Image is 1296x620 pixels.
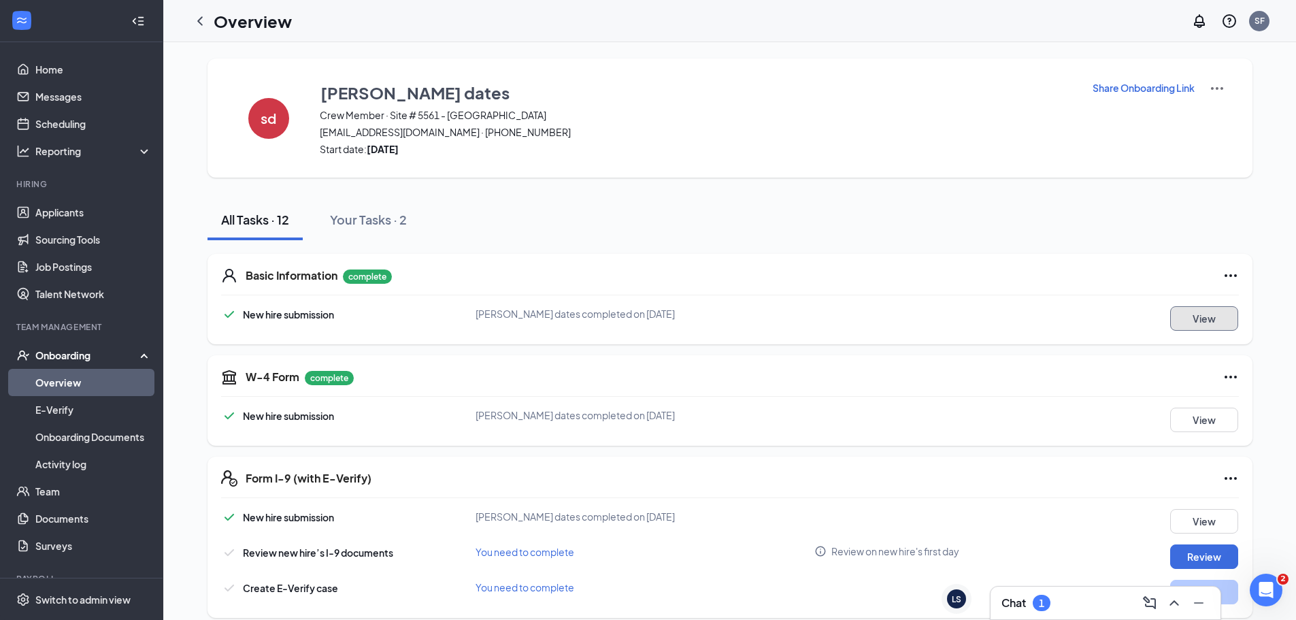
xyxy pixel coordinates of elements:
svg: Checkmark [221,544,237,561]
a: Sourcing Tools [35,226,152,253]
svg: WorkstreamLogo [15,14,29,27]
svg: Collapse [131,14,145,28]
span: 2 [1278,574,1289,585]
svg: FormI9EVerifyIcon [221,470,237,487]
svg: Analysis [16,144,30,158]
button: Start [1170,580,1238,604]
span: [PERSON_NAME] dates completed on [DATE] [476,409,675,421]
svg: Checkmark [221,306,237,323]
button: Review [1170,544,1238,569]
span: [EMAIL_ADDRESS][DOMAIN_NAME] · [PHONE_NUMBER] [320,125,1075,139]
div: Team Management [16,321,149,333]
button: View [1170,408,1238,432]
a: Documents [35,505,152,532]
div: Hiring [16,178,149,190]
a: Onboarding Documents [35,423,152,451]
svg: Ellipses [1223,369,1239,385]
div: LS [952,593,961,605]
svg: Checkmark [221,408,237,424]
span: Review on new hire's first day [831,544,959,558]
iframe: Intercom live chat [1250,574,1282,606]
svg: TaxGovernmentIcon [221,369,237,385]
a: Talent Network [35,280,152,308]
button: [PERSON_NAME] dates [320,80,1075,105]
h3: Chat [1001,595,1026,610]
svg: Checkmark [221,509,237,525]
div: Payroll [16,573,149,585]
h5: W-4 Form [246,370,299,385]
p: Share Onboarding Link [1093,81,1195,95]
svg: Minimize [1191,595,1207,611]
button: ComposeMessage [1139,592,1161,614]
a: Overview [35,369,152,396]
h5: Form I-9 (with E-Verify) [246,471,371,486]
svg: Ellipses [1223,267,1239,284]
span: New hire submission [243,410,334,422]
div: Reporting [35,144,152,158]
button: ChevronUp [1163,592,1185,614]
span: You need to complete [476,546,574,558]
a: Team [35,478,152,505]
span: Review new hire’s I-9 documents [243,546,393,559]
div: Your Tasks · 2 [330,211,407,228]
svg: QuestionInfo [1221,13,1237,29]
img: More Actions [1209,80,1225,97]
button: View [1170,306,1238,331]
button: View [1170,509,1238,534]
a: Scheduling [35,110,152,137]
svg: ComposeMessage [1142,595,1158,611]
h3: [PERSON_NAME] dates [320,81,510,104]
a: Home [35,56,152,83]
span: New hire submission [243,511,334,523]
svg: ChevronLeft [192,13,208,29]
span: You need to complete [476,581,574,593]
svg: Ellipses [1223,470,1239,487]
span: [PERSON_NAME] dates completed on [DATE] [476,308,675,320]
div: SF [1255,15,1265,27]
button: Minimize [1188,592,1210,614]
span: [PERSON_NAME] dates completed on [DATE] [476,510,675,523]
svg: ChevronUp [1166,595,1182,611]
span: Start date: [320,142,1075,156]
div: Onboarding [35,348,140,362]
a: Activity log [35,451,152,478]
svg: Settings [16,593,30,606]
button: Share Onboarding Link [1092,80,1195,95]
p: complete [305,371,354,385]
span: Create E-Verify case [243,582,338,594]
svg: UserCheck [16,348,30,362]
div: Switch to admin view [35,593,131,606]
button: sd [235,80,303,156]
a: Applicants [35,199,152,226]
svg: User [221,267,237,284]
a: Messages [35,83,152,110]
svg: Notifications [1191,13,1208,29]
a: Surveys [35,532,152,559]
span: Crew Member · Site # 5561 - [GEOGRAPHIC_DATA] [320,108,1075,122]
h5: Basic Information [246,268,337,283]
svg: Info [814,545,827,557]
h4: sd [261,114,276,123]
p: complete [343,270,392,284]
div: All Tasks · 12 [221,211,289,228]
span: New hire submission [243,308,334,321]
h1: Overview [214,10,292,33]
a: E-Verify [35,396,152,423]
div: 1 [1039,598,1044,609]
svg: Checkmark [221,580,237,596]
a: Job Postings [35,253,152,280]
strong: [DATE] [367,143,399,155]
